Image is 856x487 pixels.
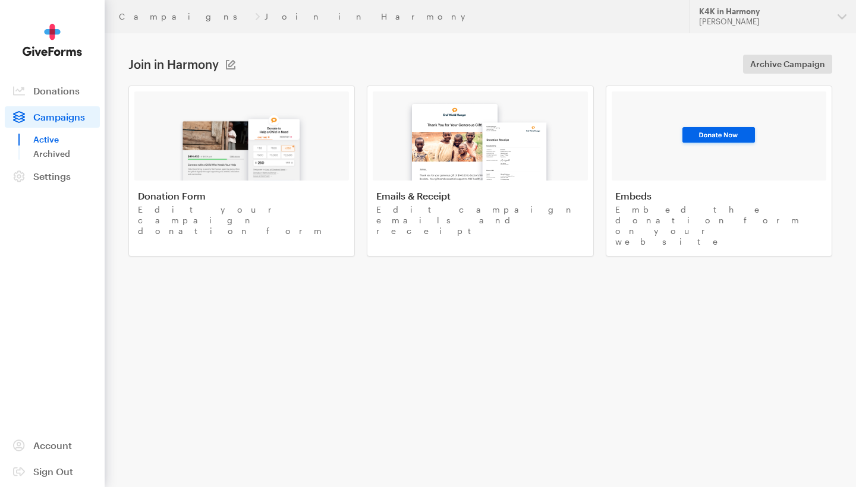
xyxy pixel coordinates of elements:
[699,7,828,17] div: K4K in Harmony
[376,204,584,236] p: Edit campaign emails and receipt
[128,86,355,257] a: Donation Form Edit your campaign donation form
[138,204,345,236] p: Edit your campaign donation form
[606,86,832,257] a: Embeds Embed the donation form on your website
[400,93,561,181] img: image-2-08a39f98273254a5d313507113ca8761204b64a72fdaab3e68b0fc5d6b16bc50.png
[33,132,100,147] a: Active
[615,190,823,202] h4: Embeds
[5,80,100,102] a: Donations
[5,106,100,128] a: Campaigns
[23,24,82,56] img: GiveForms
[5,166,100,187] a: Settings
[119,12,250,21] a: Campaigns
[678,124,759,148] img: image-3-93ee28eb8bf338fe015091468080e1db9f51356d23dce784fdc61914b1599f14.png
[699,17,828,27] div: [PERSON_NAME]
[750,57,825,71] span: Archive Campaign
[128,57,219,71] h1: Join in Harmony
[376,190,584,202] h4: Emails & Receipt
[33,170,71,182] span: Settings
[743,55,832,74] a: Archive Campaign
[367,86,593,257] a: Emails & Receipt Edit campaign emails and receipt
[138,190,345,202] h4: Donation Form
[265,12,477,21] a: Join in Harmony
[33,85,80,96] span: Donations
[615,204,823,247] p: Embed the donation form on your website
[33,111,85,122] span: Campaigns
[172,105,311,181] img: image-1-0e7e33c2fa879c29fc43b57e5885c2c5006ac2607a1de4641c4880897d5e5c7f.png
[33,147,100,161] a: Archived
